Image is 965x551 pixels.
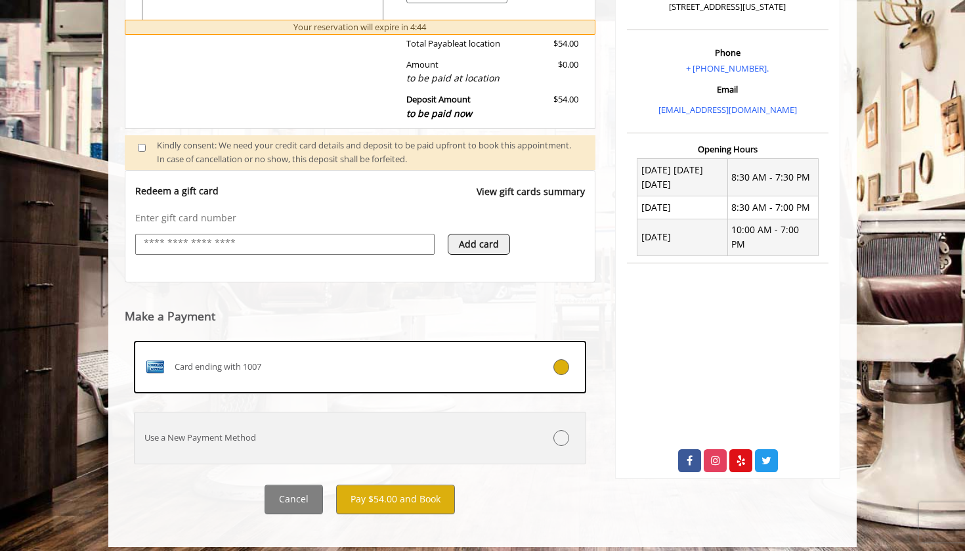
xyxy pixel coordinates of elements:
span: Card ending with 1007 [175,360,261,374]
td: [DATE] [DATE] [DATE] [637,159,728,196]
a: + [PHONE_NUMBER]. [686,62,769,74]
b: Deposit Amount [406,93,472,120]
div: Your reservation will expire in 4:44 [125,20,595,35]
a: [EMAIL_ADDRESS][DOMAIN_NAME] [658,104,797,116]
a: View gift cards summary [477,185,585,211]
span: to be paid now [406,107,472,120]
div: Tax [397,16,518,30]
div: Amount [397,58,518,86]
img: AMEX [144,357,165,378]
h3: Phone [630,48,825,57]
td: [DATE] [637,219,728,256]
h3: Email [630,85,825,94]
div: $3.37 [517,16,578,30]
p: Redeem a gift card [135,185,219,198]
div: $54.00 [517,37,578,51]
div: $54.00 [517,93,578,121]
div: Use a New Payment Method [135,431,510,445]
p: Enter gift card number [135,211,585,225]
td: 8:30 AM - 7:30 PM [727,159,818,196]
td: 8:30 AM - 7:00 PM [727,196,818,219]
td: 10:00 AM - 7:00 PM [727,219,818,256]
label: Make a Payment [125,310,215,322]
button: Cancel [265,485,323,514]
div: to be paid at location [406,71,508,85]
h3: Opening Hours [627,144,828,154]
td: [DATE] [637,196,728,219]
button: Add card [448,234,510,255]
div: Kindly consent: We need your credit card details and deposit to be paid upfront to book this appo... [157,139,582,166]
label: Use a New Payment Method [134,412,586,464]
div: $0.00 [517,58,578,86]
button: Pay $54.00 and Book [336,485,455,514]
span: at location [459,37,500,49]
div: Total Payable [397,37,518,51]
